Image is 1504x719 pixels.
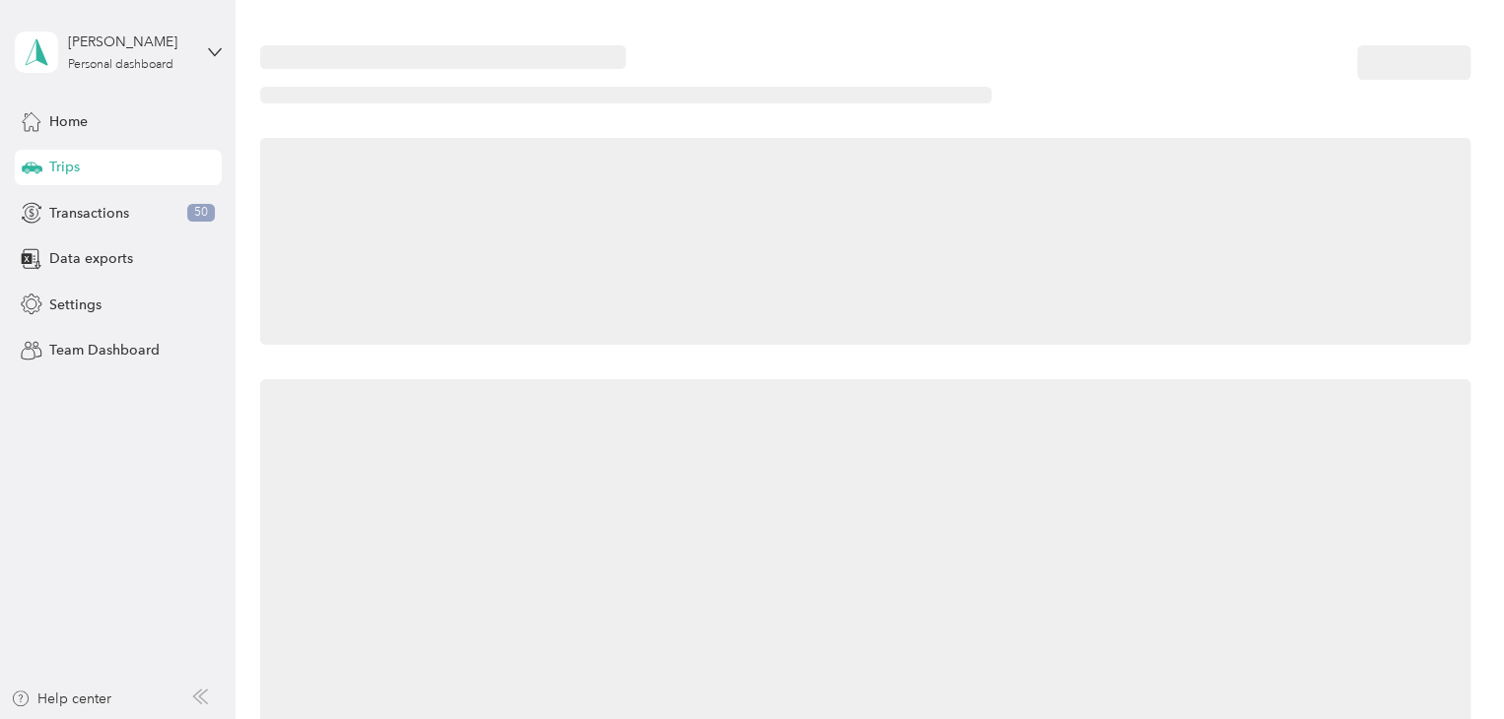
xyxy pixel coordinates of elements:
[49,248,133,269] span: Data exports
[187,204,215,222] span: 50
[49,157,80,177] span: Trips
[49,203,129,224] span: Transactions
[49,294,102,315] span: Settings
[49,340,160,360] span: Team Dashboard
[49,111,88,132] span: Home
[68,32,191,52] div: [PERSON_NAME]
[68,59,173,71] div: Personal dashboard
[11,688,111,709] button: Help center
[1394,609,1504,719] iframe: Everlance-gr Chat Button Frame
